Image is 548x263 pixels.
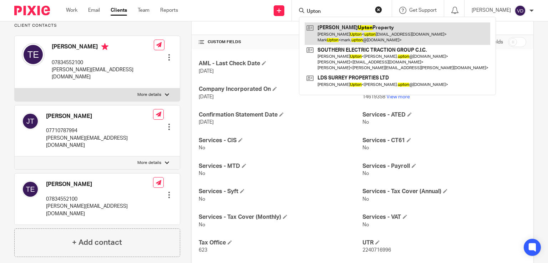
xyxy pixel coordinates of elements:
[199,213,362,221] h4: Services - Tax Cover (Monthly)
[375,6,382,13] button: Clear
[199,197,205,202] span: No
[199,171,205,176] span: No
[362,213,526,221] h4: Services - VAT
[46,113,153,120] h4: [PERSON_NAME]
[72,237,122,248] h4: + Add contact
[199,248,207,253] span: 623
[199,163,362,170] h4: Services - MTD
[362,171,369,176] span: No
[362,111,526,119] h4: Services - ATED
[14,6,50,15] img: Pixie
[199,111,362,119] h4: Confirmation Statement Date
[52,66,154,81] p: [PERSON_NAME][EMAIL_ADDRESS][DOMAIN_NAME]
[46,181,153,188] h4: [PERSON_NAME]
[22,43,45,66] img: svg%3E
[199,239,362,247] h4: Tax Office
[137,92,161,98] p: More details
[22,113,39,130] img: svg%3E
[362,222,369,227] span: No
[160,7,178,14] a: Reports
[362,120,369,125] span: No
[88,7,100,14] a: Email
[362,94,385,99] span: 14619358
[111,7,127,14] a: Clients
[46,127,153,134] p: 07710787994
[199,39,362,45] h4: CUSTOM FIELDS
[386,94,410,99] a: View more
[52,43,154,52] h4: [PERSON_NAME]
[362,197,369,202] span: No
[362,188,526,195] h4: Services - Tax Cover (Annual)
[52,59,154,66] p: 07834552100
[101,43,108,50] i: Primary
[46,135,153,149] p: [PERSON_NAME][EMAIL_ADDRESS][DOMAIN_NAME]
[22,181,39,198] img: svg%3E
[199,69,214,74] span: [DATE]
[514,5,526,16] img: svg%3E
[138,7,149,14] a: Team
[199,86,362,93] h4: Company Incorporated On
[199,188,362,195] h4: Services - Syft
[362,239,526,247] h4: UTR
[199,94,214,99] span: [DATE]
[362,137,526,144] h4: Services - CT61
[362,248,391,253] span: 2240716996
[199,222,205,227] span: No
[66,7,77,14] a: Work
[46,203,153,217] p: [PERSON_NAME][EMAIL_ADDRESS][DOMAIN_NAME]
[199,60,362,67] h4: AML - Last Check Date
[199,120,214,125] span: [DATE]
[199,137,362,144] h4: Services - CIS
[362,145,369,150] span: No
[137,160,161,166] p: More details
[362,163,526,170] h4: Services - Payroll
[306,9,370,15] input: Search
[14,23,180,29] p: Client contacts
[46,196,153,203] p: 07834552100
[409,8,437,13] span: Get Support
[472,7,511,14] p: [PERSON_NAME]
[199,145,205,150] span: No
